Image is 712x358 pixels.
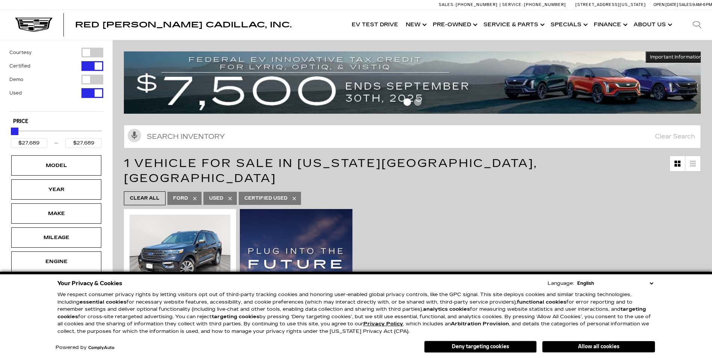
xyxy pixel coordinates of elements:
a: About Us [630,10,674,40]
span: Used [209,194,223,203]
strong: functional cookies [517,299,566,305]
span: Service: [502,2,523,7]
div: Filter by Vehicle Type [9,48,103,111]
div: MileageMileage [11,227,101,248]
a: Specials [547,10,590,40]
label: Used [9,89,22,97]
a: Service & Parts [480,10,547,40]
strong: targeting cookies [57,306,646,320]
span: Sales: [679,2,692,7]
div: EngineEngine [11,251,101,272]
button: Allow all cookies [542,341,655,352]
div: Language: [548,281,574,286]
span: [PHONE_NUMBER] [524,2,566,7]
label: Demo [9,76,23,83]
a: ComplyAuto [88,346,114,350]
div: Make [38,209,75,218]
a: EV Test Drive [348,10,402,40]
button: Important Information [646,51,706,63]
span: Sales: [439,2,455,7]
label: Courtesy [9,49,32,56]
span: Important Information [650,54,702,60]
div: Price [11,125,102,148]
svg: Click to toggle on voice search [128,129,141,142]
span: Clear All [130,194,160,203]
span: Red [PERSON_NAME] Cadillac, Inc. [75,20,292,29]
select: Language Select [575,280,655,287]
strong: targeting cookies [212,314,259,320]
img: 2021 Ford Explorer XLT [129,215,230,290]
strong: Arbitration Provision [451,321,509,327]
span: [PHONE_NUMBER] [456,2,498,7]
a: Privacy Policy [363,321,403,327]
div: Model [38,161,75,170]
strong: essential cookies [80,299,126,305]
a: Red [PERSON_NAME] Cadillac, Inc. [75,21,292,29]
div: YearYear [11,179,101,200]
span: Open [DATE] [653,2,678,7]
input: Minimum [11,138,47,148]
a: Service: [PHONE_NUMBER] [500,3,568,7]
img: vrp-tax-ending-august-version [124,51,706,114]
div: Engine [38,257,75,266]
strong: analytics cookies [423,306,470,312]
span: 9 AM-6 PM [692,2,712,7]
div: MakeMake [11,203,101,224]
a: Pre-Owned [429,10,480,40]
div: Maximum Price [11,128,18,135]
p: We respect consumer privacy rights by letting visitors opt out of third-party tracking cookies an... [57,291,655,335]
input: Maximum [65,138,102,148]
span: Your Privacy & Cookies [57,278,122,289]
button: Deny targeting cookies [424,341,537,353]
h5: Price [13,118,99,125]
label: Certified [9,62,30,70]
input: Search Inventory [124,125,701,148]
a: New [402,10,429,40]
div: Powered by [56,345,114,350]
span: Certified Used [244,194,288,203]
span: 1 Vehicle for Sale in [US_STATE][GEOGRAPHIC_DATA], [GEOGRAPHIC_DATA] [124,156,537,185]
span: Ford [173,194,188,203]
a: Finance [590,10,630,40]
div: Mileage [38,233,75,242]
a: Sales: [PHONE_NUMBER] [439,3,500,7]
div: ModelModel [11,155,101,176]
span: Go to slide 2 [414,98,421,106]
a: [STREET_ADDRESS][US_STATE] [575,2,646,7]
img: Cadillac Dark Logo with Cadillac White Text [15,18,53,32]
span: Go to slide 1 [403,98,411,106]
div: Year [38,185,75,194]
